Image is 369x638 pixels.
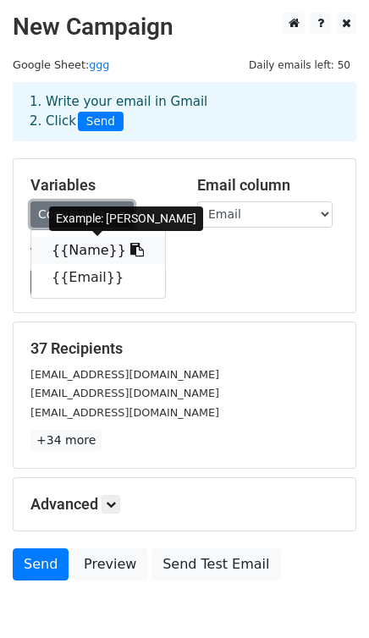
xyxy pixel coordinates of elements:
[30,201,134,228] a: Copy/paste...
[284,557,369,638] iframe: Chat Widget
[243,56,356,74] span: Daily emails left: 50
[30,430,102,451] a: +34 more
[243,58,356,71] a: Daily emails left: 50
[17,92,352,131] div: 1. Write your email in Gmail 2. Click
[151,548,280,580] a: Send Test Email
[30,495,339,514] h5: Advanced
[30,339,339,358] h5: 37 Recipients
[31,237,165,264] a: {{Name}}
[13,548,69,580] a: Send
[13,58,109,71] small: Google Sheet:
[30,368,219,381] small: [EMAIL_ADDRESS][DOMAIN_NAME]
[13,13,356,41] h2: New Campaign
[31,264,165,291] a: {{Email}}
[78,112,124,132] span: Send
[197,176,339,195] h5: Email column
[30,176,172,195] h5: Variables
[73,548,147,580] a: Preview
[30,387,219,399] small: [EMAIL_ADDRESS][DOMAIN_NAME]
[49,206,203,231] div: Example: [PERSON_NAME]
[89,58,109,71] a: ggg
[30,406,219,419] small: [EMAIL_ADDRESS][DOMAIN_NAME]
